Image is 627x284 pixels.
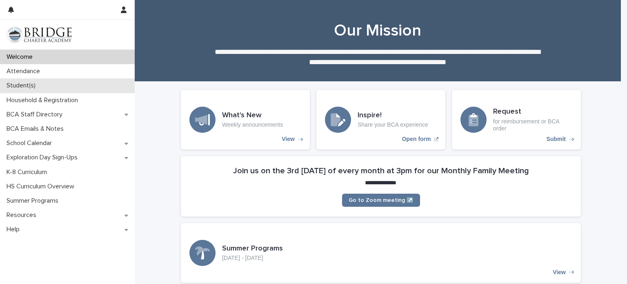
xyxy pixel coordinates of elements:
[547,136,566,143] p: Submit
[358,121,428,128] p: Share your BCA experience
[3,67,47,75] p: Attendance
[3,226,26,233] p: Help
[342,194,420,207] a: Go to Zoom meeting ↗️
[3,211,43,219] p: Resources
[553,269,566,276] p: View
[349,197,414,203] span: Go to Zoom meeting ↗️
[181,223,581,283] a: View
[3,197,65,205] p: Summer Programs
[3,183,81,190] p: HS Curriculum Overview
[3,96,84,104] p: Household & Registration
[316,90,445,150] a: Open form
[3,53,39,61] p: Welcome
[178,21,578,40] h1: Our Mission
[493,118,572,132] p: for reimbursement or BCA order
[3,125,70,133] p: BCA Emails & Notes
[7,27,72,43] img: V1C1m3IdTEidaUdm9Hs0
[493,107,572,116] h3: Request
[181,90,310,150] a: View
[3,168,53,176] p: K-8 Curriculum
[358,111,428,120] h3: Inspire!
[222,255,283,262] p: [DATE] - [DATE]
[3,82,42,89] p: Student(s)
[222,121,283,128] p: Weekly announcements
[3,154,84,161] p: Exploration Day Sign-Ups
[3,111,69,119] p: BCA Staff Directory
[402,136,431,143] p: Open form
[452,90,581,150] a: Submit
[3,139,58,147] p: School Calendar
[233,166,529,176] h2: Join us on the 3rd [DATE] of every month at 3pm for our Monthly Family Meeting
[222,111,283,120] h3: What's New
[282,136,295,143] p: View
[222,244,283,253] h3: Summer Programs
